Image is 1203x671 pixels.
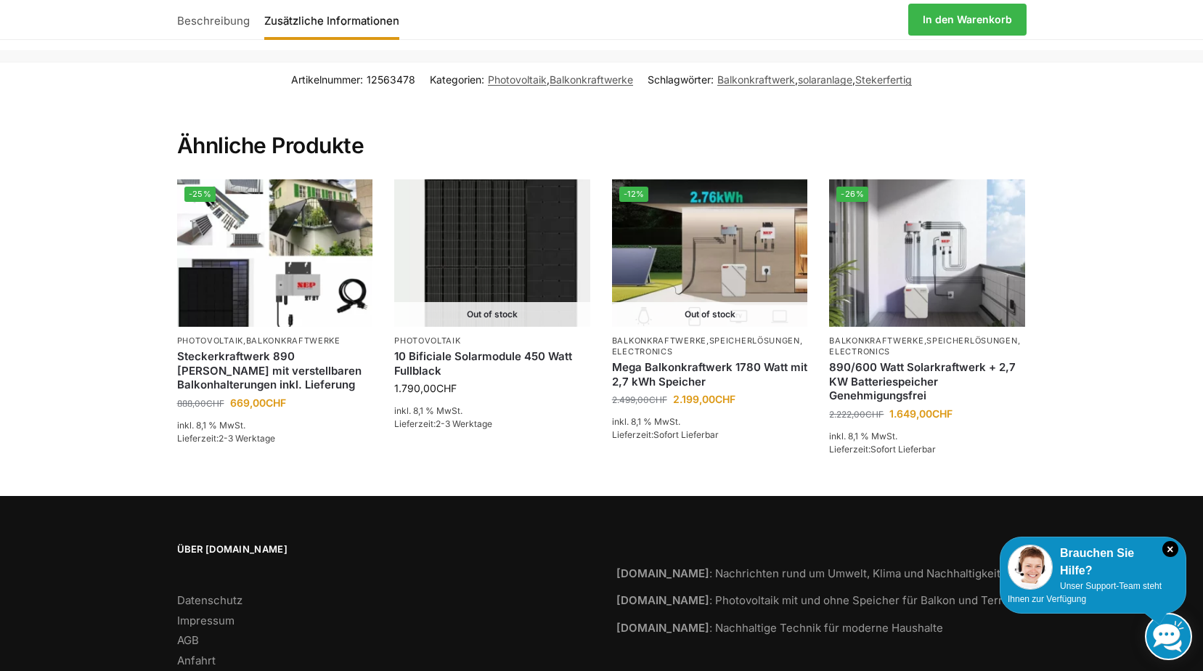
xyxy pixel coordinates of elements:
[889,407,953,420] bdi: 1.649,00
[177,654,216,667] a: Anfahrt
[829,335,923,346] a: Balkonkraftwerke
[219,433,275,444] span: 2-3 Werktage
[291,72,415,87] span: Artikelnummer:
[616,593,709,607] strong: [DOMAIN_NAME]
[394,382,457,394] bdi: 1.790,00
[709,335,800,346] a: Speicherlösungen
[177,349,373,392] a: Steckerkraftwerk 890 Watt mit verstellbaren Balkonhalterungen inkl. Lieferung
[177,97,1027,160] h2: Ähnliche Produkte
[1008,581,1162,604] span: Unser Support-Team steht Ihnen zur Verfügung
[394,179,590,326] a: Out of stock10 Bificiale Solarmodule 450 Watt Fullblack
[177,614,235,627] a: Impressum
[855,73,912,86] a: Stekerfertig
[649,394,667,405] span: CHF
[612,179,808,326] img: Solaranlage mit 2,7 KW Batteriespeicher Genehmigungsfrei
[616,566,709,580] strong: [DOMAIN_NAME]
[177,419,373,432] p: inkl. 8,1 % MwSt.
[616,566,1000,580] a: [DOMAIN_NAME]: Nachrichten rund um Umwelt, Klima und Nachhaltigkeit
[430,72,633,87] span: Kategorien: ,
[798,73,852,86] a: solaranlage
[394,179,590,326] img: 10 Bificiale Solarmodule 450 Watt Fullblack
[177,335,243,346] a: Photovoltaik
[1008,545,1053,590] img: Customer service
[829,179,1025,326] img: Steckerkraftwerk mit 2,7kwh-Speicher
[616,593,1027,607] a: [DOMAIN_NAME]: Photovoltaik mit und ohne Speicher für Balkon und Terrasse
[550,73,633,86] a: Balkonkraftwerke
[870,444,936,455] span: Sofort Lieferbar
[612,335,808,358] p: , ,
[829,360,1025,403] a: 890/600 Watt Solarkraftwerk + 2,7 KW Batteriespeicher Genehmigungsfrei
[206,398,224,409] span: CHF
[612,415,808,428] p: inkl. 8,1 % MwSt.
[673,393,735,405] bdi: 2.199,00
[829,444,936,455] span: Lieferzeit:
[612,179,808,326] a: -12% Out of stockSolaranlage mit 2,7 KW Batteriespeicher Genehmigungsfrei
[177,433,275,444] span: Lieferzeit:
[612,335,706,346] a: Balkonkraftwerke
[436,382,457,394] span: CHF
[1162,541,1178,557] i: Schließen
[865,409,884,420] span: CHF
[612,360,808,389] a: Mega Balkonkraftwerk 1780 Watt mit 2,7 kWh Speicher
[612,346,673,357] a: Electronics
[394,418,492,429] span: Lieferzeit:
[717,73,795,86] a: Balkonkraftwerk
[612,394,667,405] bdi: 2.499,00
[612,429,719,440] span: Lieferzeit:
[394,335,460,346] a: Photovoltaik
[367,73,415,86] span: 12563478
[616,621,709,635] strong: [DOMAIN_NAME]
[653,429,719,440] span: Sofort Lieferbar
[177,542,587,557] span: Über [DOMAIN_NAME]
[715,393,735,405] span: CHF
[829,179,1025,326] a: -26%Steckerkraftwerk mit 2,7kwh-Speicher
[829,430,1025,443] p: inkl. 8,1 % MwSt.
[436,418,492,429] span: 2-3 Werktage
[177,593,242,607] a: Datenschutz
[829,409,884,420] bdi: 2.222,00
[829,346,890,357] a: Electronics
[926,335,1017,346] a: Speicherlösungen
[246,335,340,346] a: Balkonkraftwerke
[230,396,286,409] bdi: 669,00
[177,335,373,346] p: ,
[266,396,286,409] span: CHF
[829,335,1025,358] p: , ,
[177,633,199,647] a: AGB
[177,179,373,326] a: -25%860 Watt Komplett mit Balkonhalterung
[932,407,953,420] span: CHF
[616,621,943,635] a: [DOMAIN_NAME]: Nachhaltige Technik für moderne Haushalte
[648,72,912,87] span: Schlagwörter: , ,
[394,404,590,418] p: inkl. 8,1 % MwSt.
[1008,545,1178,579] div: Brauchen Sie Hilfe?
[177,179,373,326] img: 860 Watt Komplett mit Balkonhalterung
[394,349,590,378] a: 10 Bificiale Solarmodule 450 Watt Fullblack
[177,398,224,409] bdi: 888,00
[488,73,547,86] a: Photovoltaik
